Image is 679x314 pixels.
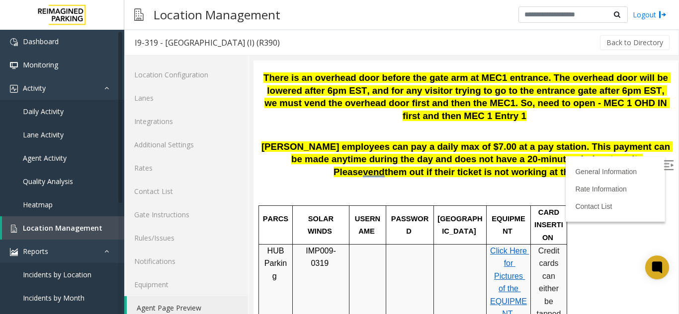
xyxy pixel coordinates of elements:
a: Lanes [124,86,248,110]
span: Lane Activity [23,130,64,139]
button: Back to Directory [600,35,670,50]
span: USERNAME [101,154,127,175]
a: Integrations [124,110,248,133]
span: Location Management [23,223,102,233]
a: Location Configuration [124,63,248,86]
span: Daily Activity [23,107,64,116]
span: HUB Parking [11,186,33,220]
a: Notifications [124,250,248,273]
span: CARD INSERTION [281,148,310,181]
span: SOLAR WINDS [54,154,82,175]
span: Heatmap [23,200,53,209]
span: Agent Activity [23,153,67,163]
a: Gate Instructions [124,203,248,226]
span: Quality Analysis [23,177,73,186]
a: General Information [322,107,383,115]
div: I9-319 - [GEOGRAPHIC_DATA] (I) (R390) [135,36,280,49]
span: [PERSON_NAME] employees can pay a daily max of $7.00 at a pay station. This payment can be made a... [8,81,419,117]
span: them out if their ticket is not working at the exit [131,106,339,117]
span: PARCS [9,154,35,162]
img: pageIcon [134,2,144,27]
span: PASSWORD [138,154,175,175]
img: 'icon' [10,225,18,233]
span: There is an overhead door before the gate arm at MEC1 entrance. The overhead door will be lowered... [10,12,417,61]
a: Logout [633,9,667,20]
span: [GEOGRAPHIC_DATA] [184,154,229,175]
a: Rules/Issues [124,226,248,250]
a: Contact List [124,180,248,203]
img: Open/Close Sidebar Menu [410,100,420,110]
a: Click Here for Pictures of the EQUIPMENT [237,186,275,258]
span: IMP009-0319 [52,186,82,207]
span: vend [109,106,131,117]
span: EQUIPMENT [238,154,272,175]
span: Reports [23,247,48,256]
img: 'icon' [10,62,18,69]
a: Contact List [322,142,358,150]
span: Activity [23,83,46,93]
a: Additional Settings [124,133,248,156]
span: Dashboard [23,37,59,46]
img: 'icon' [10,85,18,93]
img: 'icon' [10,248,18,256]
img: logout [659,9,667,20]
a: Location Management [2,216,124,240]
span: Monitoring [23,60,58,69]
img: 'icon' [10,38,18,46]
a: Equipment [124,273,248,296]
span: Incidents by Location [23,270,91,279]
a: Rate Information [322,125,373,132]
h3: Location Management [149,2,285,27]
a: Rates [124,156,248,180]
span: Incidents by Month [23,293,85,303]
